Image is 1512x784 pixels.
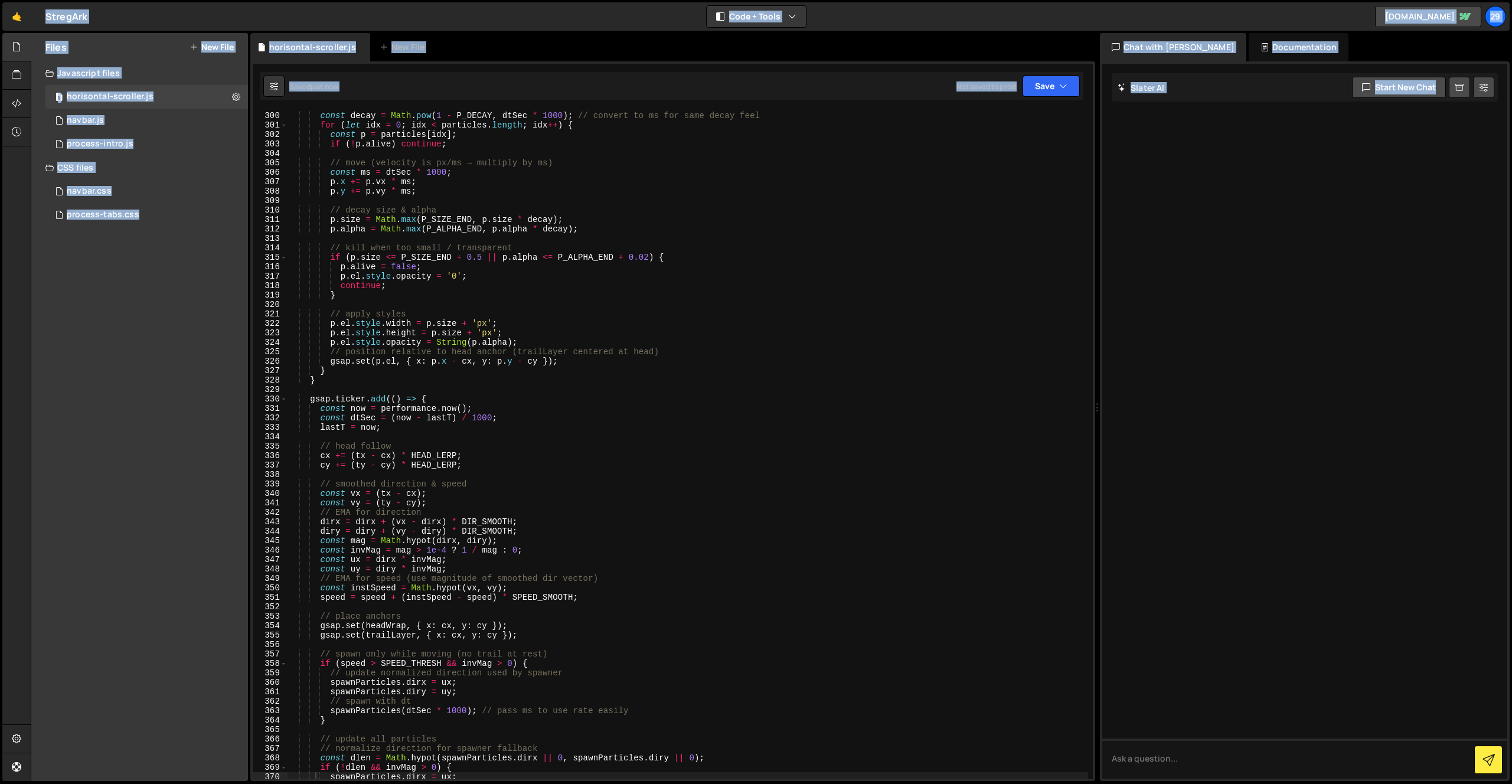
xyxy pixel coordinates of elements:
div: 367 [253,744,288,753]
div: horisontal-scroller.js [67,92,154,102]
div: 307 [253,177,288,187]
div: 326 [253,357,288,366]
div: 370 [253,772,288,782]
a: 29 [1485,6,1506,27]
button: Start new chat [1352,77,1446,98]
div: 360 [253,678,288,687]
div: 310 [253,205,288,215]
button: Code + Tools [707,6,806,27]
div: Not saved to prod [956,81,1015,92]
div: 354 [253,621,288,631]
div: 369 [253,763,288,772]
h2: Slater AI [1118,82,1165,93]
div: 341 [253,498,288,508]
div: 327 [253,366,288,375]
div: 351 [253,593,288,602]
div: 352 [253,602,288,612]
div: 309 [253,196,288,205]
div: 364 [253,716,288,725]
div: 337 [253,460,288,470]
div: navbar.js [67,115,104,126]
div: 332 [253,413,288,423]
div: 330 [253,394,288,404]
div: CSS files [31,156,248,179]
div: 348 [253,564,288,574]
div: 328 [253,375,288,385]
div: 353 [253,612,288,621]
div: 315 [253,253,288,262]
div: 303 [253,139,288,149]
div: Saved [289,81,338,92]
div: 329 [253,385,288,394]
div: 335 [253,442,288,451]
div: Javascript files [31,61,248,85]
div: 16690/47560.js [45,85,248,109]
div: 308 [253,187,288,196]
div: 311 [253,215,288,224]
div: 356 [253,640,288,649]
div: process-tabs.css [67,210,139,220]
div: Documentation [1249,33,1348,61]
div: 305 [253,158,288,168]
div: 319 [253,290,288,300]
div: 345 [253,536,288,545]
div: process-intro.js [67,139,133,149]
div: 338 [253,470,288,479]
div: 368 [253,753,288,763]
div: 301 [253,120,288,130]
div: 366 [253,734,288,744]
div: 365 [253,725,288,734]
div: 325 [253,347,288,357]
div: 321 [253,309,288,319]
div: 336 [253,451,288,460]
div: 316 [253,262,288,272]
div: 350 [253,583,288,593]
div: 16690/47289.js [45,132,248,156]
span: 1 [55,93,63,103]
div: StregArk [45,9,87,24]
div: New File [380,41,429,53]
a: 🤙 [2,2,31,31]
div: 343 [253,517,288,527]
button: Save [1023,76,1080,97]
div: 362 [253,697,288,706]
div: 313 [253,234,288,243]
div: 16690/47286.css [45,203,248,227]
div: 314 [253,243,288,253]
div: 16690/45597.js [45,109,248,132]
div: 317 [253,272,288,281]
div: 340 [253,489,288,498]
div: 361 [253,687,288,697]
div: 333 [253,423,288,432]
div: 363 [253,706,288,716]
div: 359 [253,668,288,678]
div: 357 [253,649,288,659]
div: 346 [253,545,288,555]
div: 358 [253,659,288,668]
div: Chat with [PERSON_NAME] [1100,33,1246,61]
div: 304 [253,149,288,158]
div: 16690/45596.css [45,179,248,203]
div: horisontal-scroller.js [269,41,356,53]
button: New File [190,43,234,52]
div: 320 [253,300,288,309]
div: 331 [253,404,288,413]
div: 334 [253,432,288,442]
div: 312 [253,224,288,234]
div: 342 [253,508,288,517]
div: 302 [253,130,288,139]
div: 347 [253,555,288,564]
div: navbar.css [67,186,112,197]
div: 339 [253,479,288,489]
div: 322 [253,319,288,328]
div: 355 [253,631,288,640]
div: just now [311,81,338,92]
div: 323 [253,328,288,338]
div: 349 [253,574,288,583]
div: 344 [253,527,288,536]
a: [DOMAIN_NAME] [1375,6,1481,27]
div: 324 [253,338,288,347]
div: 306 [253,168,288,177]
div: 300 [253,111,288,120]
